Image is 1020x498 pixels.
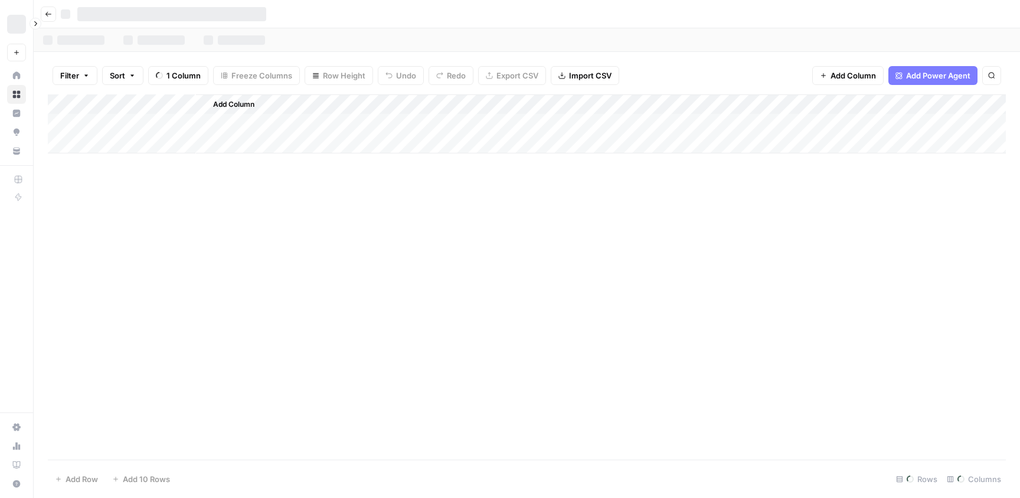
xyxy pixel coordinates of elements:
[396,70,416,81] span: Undo
[323,70,365,81] span: Row Height
[7,474,26,493] button: Help + Support
[105,470,177,489] button: Add 10 Rows
[60,70,79,81] span: Filter
[213,66,300,85] button: Freeze Columns
[551,66,619,85] button: Import CSV
[906,70,970,81] span: Add Power Agent
[496,70,538,81] span: Export CSV
[166,70,201,81] span: 1 Column
[123,473,170,485] span: Add 10 Rows
[891,470,942,489] div: Rows
[110,70,125,81] span: Sort
[102,66,143,85] button: Sort
[7,437,26,456] a: Usage
[231,70,292,81] span: Freeze Columns
[53,66,97,85] button: Filter
[7,123,26,142] a: Opportunities
[7,85,26,104] a: Browse
[378,66,424,85] button: Undo
[429,66,473,85] button: Redo
[7,104,26,123] a: Insights
[569,70,612,81] span: Import CSV
[7,456,26,474] a: Learning Hub
[812,66,884,85] button: Add Column
[7,142,26,160] a: Your Data
[888,66,977,85] button: Add Power Agent
[305,66,373,85] button: Row Height
[478,66,546,85] button: Export CSV
[447,70,466,81] span: Redo
[48,470,105,489] button: Add Row
[213,99,254,110] span: Add Column
[7,418,26,437] a: Settings
[198,97,259,112] button: Add Column
[831,70,876,81] span: Add Column
[942,470,1006,489] div: Columns
[148,66,208,85] button: 1 Column
[66,473,98,485] span: Add Row
[7,66,26,85] a: Home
